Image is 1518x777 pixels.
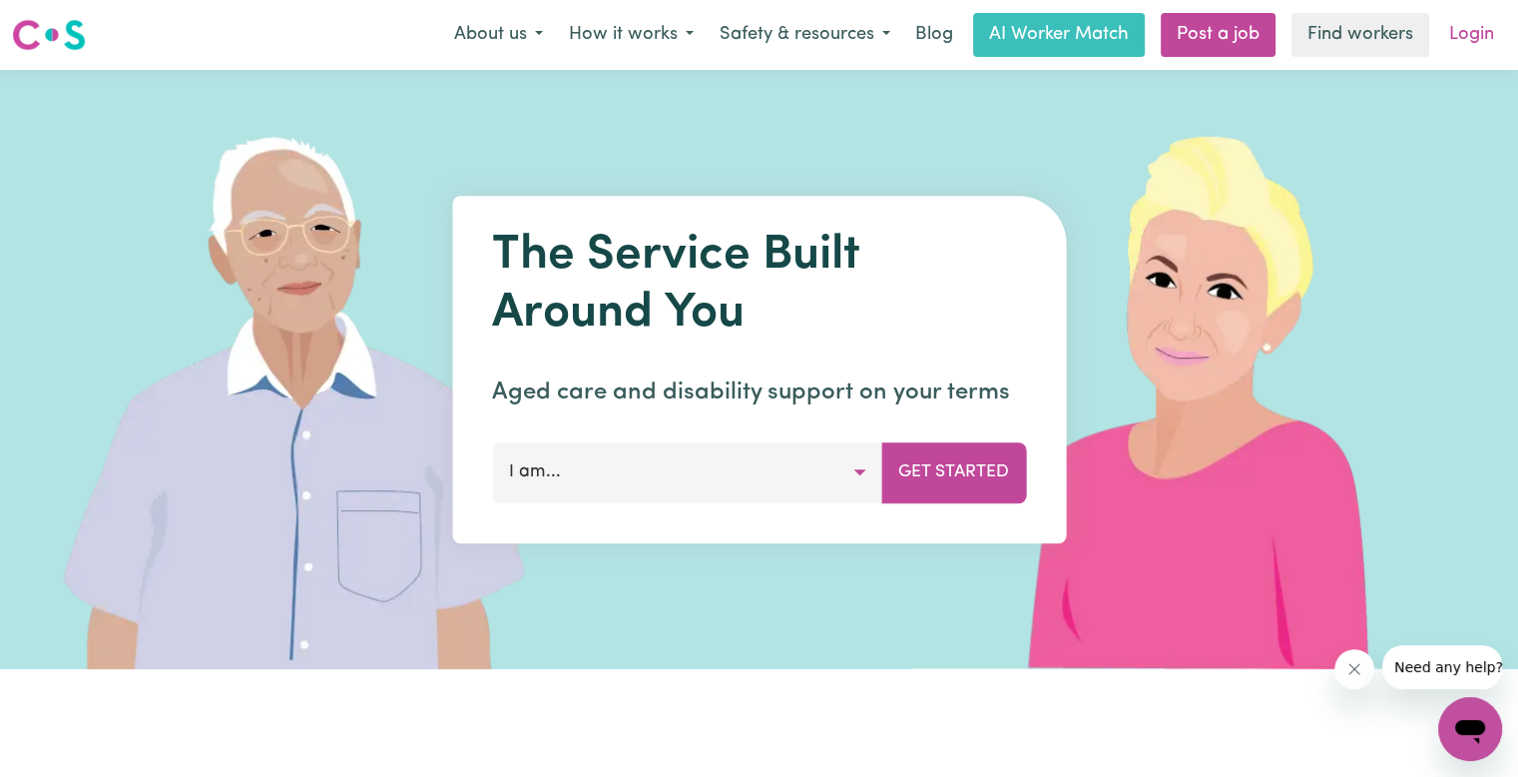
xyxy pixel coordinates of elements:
button: How it works [556,14,707,56]
h1: The Service Built Around You [492,228,1026,343]
a: AI Worker Match [973,13,1145,57]
a: Careseekers logo [12,12,86,58]
button: About us [441,14,556,56]
a: Post a job [1161,13,1275,57]
button: Safety & resources [707,14,903,56]
iframe: Message from company [1382,645,1502,689]
iframe: Close message [1334,649,1374,689]
iframe: Button to launch messaging window [1438,697,1502,761]
a: Find workers [1291,13,1429,57]
p: Aged care and disability support on your terms [492,375,1026,410]
span: Need any help? [12,14,121,30]
a: Login [1437,13,1506,57]
button: I am... [492,442,882,502]
button: Get Started [881,442,1026,502]
img: Careseekers logo [12,17,86,53]
a: Blog [903,13,965,57]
